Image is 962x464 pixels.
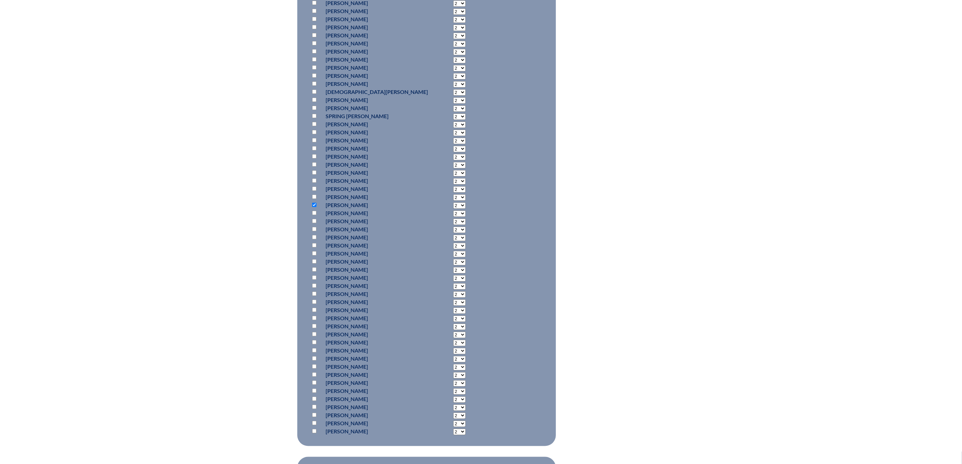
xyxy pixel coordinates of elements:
p: [PERSON_NAME] [326,241,428,250]
p: [PERSON_NAME] [326,282,428,290]
p: [PERSON_NAME] [326,379,428,387]
p: [PERSON_NAME] [326,47,428,56]
p: [PERSON_NAME] [326,169,428,177]
p: [PERSON_NAME] [326,72,428,80]
p: [PERSON_NAME] [326,225,428,233]
p: [PERSON_NAME] [326,161,428,169]
p: [PERSON_NAME] [326,177,428,185]
p: [PERSON_NAME] [326,185,428,193]
p: [PERSON_NAME] [326,217,428,225]
p: [PERSON_NAME] [326,419,428,427]
p: [PERSON_NAME] [326,96,428,104]
p: Spring [PERSON_NAME] [326,112,428,120]
p: [PERSON_NAME] [326,395,428,403]
p: [PERSON_NAME] [326,363,428,371]
p: [PERSON_NAME] [326,56,428,64]
p: [PERSON_NAME] [326,346,428,355]
p: [PERSON_NAME] [326,209,428,217]
p: [PERSON_NAME] [326,411,428,419]
p: [PERSON_NAME] [326,23,428,31]
p: [PERSON_NAME] [326,314,428,322]
p: [PERSON_NAME] [326,120,428,128]
p: [PERSON_NAME] [326,250,428,258]
p: [DEMOGRAPHIC_DATA][PERSON_NAME] [326,88,428,96]
p: [PERSON_NAME] [326,338,428,346]
p: [PERSON_NAME] [326,39,428,47]
p: [PERSON_NAME] [326,193,428,201]
p: [PERSON_NAME] [326,306,428,314]
p: [PERSON_NAME] [326,201,428,209]
p: [PERSON_NAME] [326,104,428,112]
p: [PERSON_NAME] [326,322,428,330]
p: [PERSON_NAME] [326,274,428,282]
p: [PERSON_NAME] [326,233,428,241]
p: [PERSON_NAME] [326,371,428,379]
p: [PERSON_NAME] [326,7,428,15]
p: [PERSON_NAME] [326,266,428,274]
p: [PERSON_NAME] [326,403,428,411]
p: [PERSON_NAME] [326,298,428,306]
p: [PERSON_NAME] [326,330,428,338]
p: [PERSON_NAME] [326,128,428,136]
p: [PERSON_NAME] [326,136,428,144]
p: [PERSON_NAME] [326,290,428,298]
p: [PERSON_NAME] [326,80,428,88]
p: [PERSON_NAME] [326,258,428,266]
p: [PERSON_NAME] [326,64,428,72]
p: [PERSON_NAME] [326,355,428,363]
p: [PERSON_NAME] [326,144,428,153]
p: [PERSON_NAME] [326,427,428,435]
p: [PERSON_NAME] [326,15,428,23]
p: [PERSON_NAME] [326,31,428,39]
p: [PERSON_NAME] [326,153,428,161]
p: [PERSON_NAME] [326,387,428,395]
